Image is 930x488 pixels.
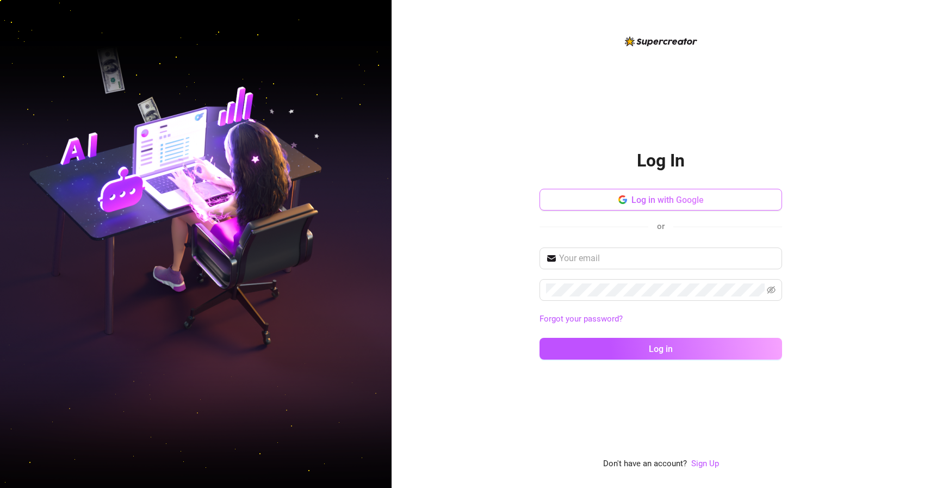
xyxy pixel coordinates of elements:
[767,286,776,294] span: eye-invisible
[649,344,673,354] span: Log in
[637,150,685,172] h2: Log In
[559,252,776,265] input: Your email
[691,459,719,468] a: Sign Up
[657,221,665,231] span: or
[540,314,623,324] a: Forgot your password?
[540,313,782,326] a: Forgot your password?
[691,458,719,471] a: Sign Up
[540,338,782,360] button: Log in
[603,458,687,471] span: Don't have an account?
[625,36,697,46] img: logo-BBDzfeDw.svg
[540,189,782,211] button: Log in with Google
[631,195,704,205] span: Log in with Google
